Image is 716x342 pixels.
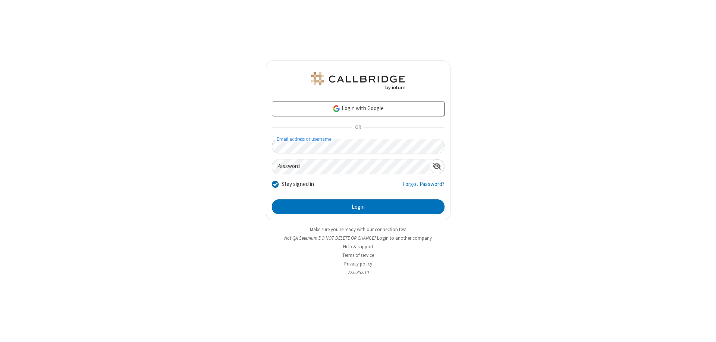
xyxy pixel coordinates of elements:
a: Help & support [343,243,373,250]
img: google-icon.png [332,105,340,113]
a: Login with Google [272,101,445,116]
button: Login to another company [377,234,432,242]
a: Privacy policy [344,261,372,267]
li: Not QA Selenium DO NOT DELETE OR CHANGE? [266,234,450,242]
span: OR [352,122,364,133]
li: v2.6.352.10 [266,269,450,276]
a: Forgot Password? [402,180,445,194]
a: Terms of service [342,252,374,258]
div: Show password [430,159,444,173]
button: Login [272,199,445,214]
label: Stay signed in [282,180,314,189]
img: QA Selenium DO NOT DELETE OR CHANGE [310,72,406,90]
a: Make sure you're ready with our connection test [310,226,406,233]
input: Email address or username [272,139,445,153]
input: Password [272,159,430,174]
